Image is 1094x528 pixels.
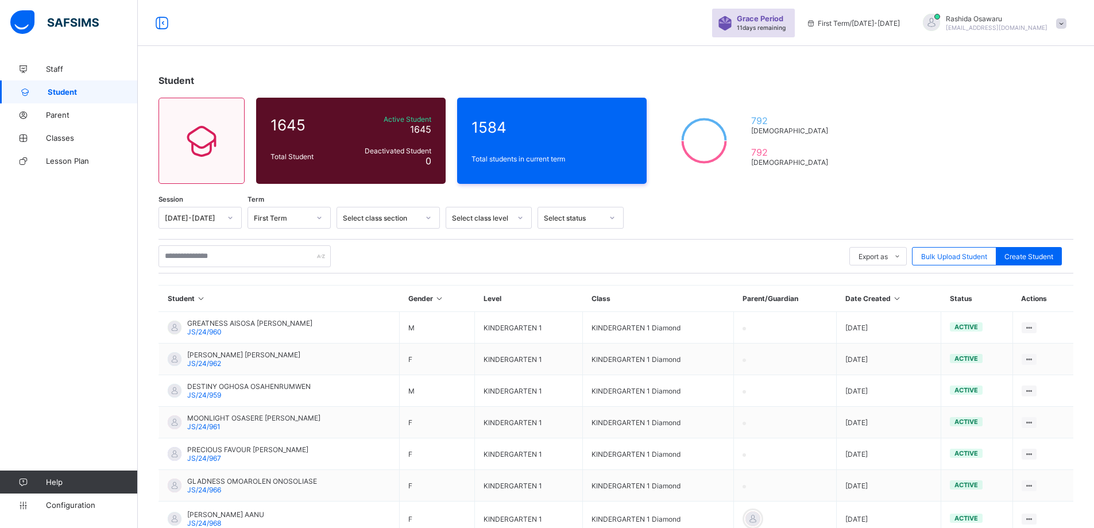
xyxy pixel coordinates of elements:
[187,359,221,368] span: JS/24/962
[806,19,900,28] span: session/term information
[187,391,221,399] span: JS/24/959
[46,110,138,120] span: Parent
[544,214,602,222] div: Select status
[165,214,221,222] div: [DATE]-[DATE]
[837,344,941,375] td: [DATE]
[475,286,583,312] th: Level
[400,407,475,438] td: F
[583,312,734,344] td: KINDERGARTEN 1 Diamond
[410,124,431,135] span: 1645
[187,382,311,391] span: DESTINY OGHOSA OSAHENRUMWEN
[400,375,475,407] td: M
[254,214,310,222] div: First Term
[751,158,833,167] span: [DEMOGRAPHIC_DATA]
[270,116,344,134] span: 1645
[921,252,987,261] span: Bulk Upload Student
[343,214,419,222] div: Select class section
[954,449,978,457] span: active
[583,375,734,407] td: KINDERGARTEN 1 Diamond
[734,286,837,312] th: Parent/Guardian
[46,133,138,142] span: Classes
[751,147,833,158] span: 792
[187,519,221,527] span: JS/24/968
[737,24,786,31] span: 11 days remaining
[187,477,317,485] span: GLADNESS OMOAROLEN ONOSOLIASE
[187,327,222,336] span: JS/24/960
[350,115,431,124] span: Active Student
[400,344,475,375] td: F
[475,344,583,375] td: KINDERGARTEN 1
[583,344,734,375] td: KINDERGARTEN 1 Diamond
[159,286,400,312] th: Student
[46,64,138,74] span: Staff
[837,407,941,438] td: [DATE]
[159,75,194,86] span: Student
[954,354,978,363] span: active
[475,407,583,438] td: KINDERGARTEN 1
[892,294,902,303] i: Sort in Ascending Order
[954,386,978,394] span: active
[400,438,475,470] td: F
[46,156,138,165] span: Lesson Plan
[187,319,312,327] span: GREATNESS AISOSA [PERSON_NAME]
[400,312,475,344] td: M
[718,16,732,30] img: sticker-purple.71386a28dfed39d6af7621340158ba97.svg
[268,149,347,164] div: Total Student
[737,14,783,23] span: Grace Period
[751,115,833,126] span: 792
[837,312,941,344] td: [DATE]
[435,294,444,303] i: Sort in Ascending Order
[187,414,320,422] span: MOONLIGHT OSASERE [PERSON_NAME]
[471,155,632,163] span: Total students in current term
[187,445,308,454] span: PRECIOUS FAVOUR [PERSON_NAME]
[187,485,221,494] span: JS/24/966
[837,375,941,407] td: [DATE]
[1012,286,1073,312] th: Actions
[954,514,978,522] span: active
[400,286,475,312] th: Gender
[46,477,137,487] span: Help
[946,24,1047,31] span: [EMAIL_ADDRESS][DOMAIN_NAME]
[48,87,138,97] span: Student
[954,323,978,331] span: active
[475,312,583,344] td: KINDERGARTEN 1
[159,195,183,203] span: Session
[471,118,632,136] span: 1584
[583,438,734,470] td: KINDERGARTEN 1 Diamond
[837,470,941,502] td: [DATE]
[751,126,833,135] span: [DEMOGRAPHIC_DATA]
[400,470,475,502] td: F
[475,470,583,502] td: KINDERGARTEN 1
[187,510,264,519] span: [PERSON_NAME] AANU
[426,155,431,167] span: 0
[10,10,99,34] img: safsims
[1004,252,1053,261] span: Create Student
[187,422,221,431] span: JS/24/961
[248,195,264,203] span: Term
[837,438,941,470] td: [DATE]
[954,481,978,489] span: active
[941,286,1012,312] th: Status
[859,252,888,261] span: Export as
[46,500,137,510] span: Configuration
[946,14,1047,23] span: Rashida Osawaru
[475,438,583,470] td: KINDERGARTEN 1
[954,418,978,426] span: active
[911,14,1072,33] div: RashidaOsawaru
[583,407,734,438] td: KINDERGARTEN 1 Diamond
[350,147,431,155] span: Deactivated Student
[452,214,511,222] div: Select class level
[475,375,583,407] td: KINDERGARTEN 1
[187,454,221,463] span: JS/24/967
[187,350,300,359] span: [PERSON_NAME] [PERSON_NAME]
[583,286,734,312] th: Class
[196,294,206,303] i: Sort in Ascending Order
[837,286,941,312] th: Date Created
[583,470,734,502] td: KINDERGARTEN 1 Diamond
